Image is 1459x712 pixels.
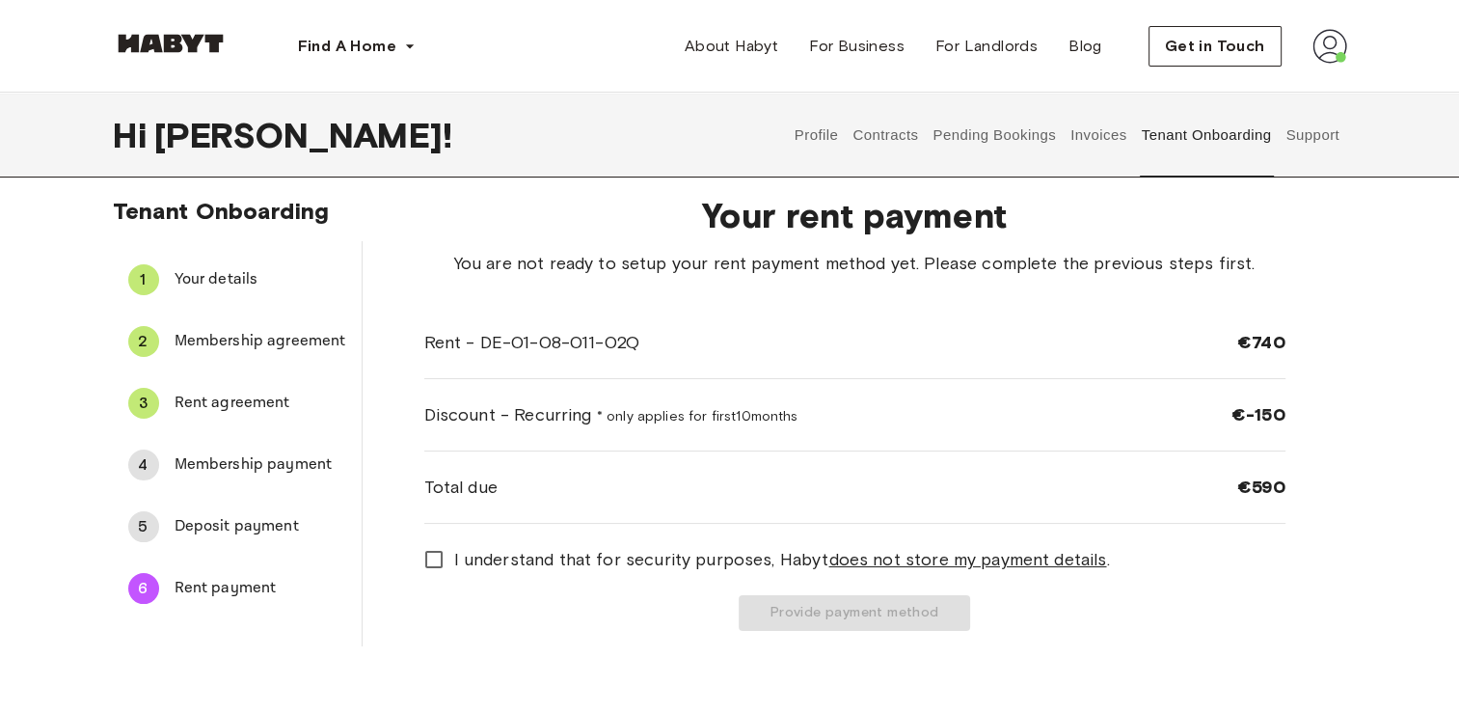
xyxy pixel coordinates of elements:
div: 3Rent agreement [113,380,362,426]
span: €740 [1237,331,1285,354]
button: Pending Bookings [931,93,1059,178]
img: avatar [1312,29,1347,64]
div: 1Your details [113,257,362,303]
span: €590 [1237,476,1285,499]
span: I understand that for security purposes, Habyt . [454,547,1110,572]
span: Your rent payment [424,195,1285,235]
span: Get in Touch [1165,35,1265,58]
a: About Habyt [669,27,794,66]
span: Hi [113,115,154,155]
span: Tenant Onboarding [113,197,330,225]
span: Rent payment [175,577,346,600]
button: Tenant Onboarding [1139,93,1274,178]
a: For Landlords [920,27,1053,66]
div: 3 [128,388,159,419]
span: Find A Home [298,35,396,58]
span: €-150 [1231,403,1285,426]
span: You are not ready to setup your rent payment method yet. Please complete the previous steps first. [424,251,1285,276]
div: 5Deposit payment [113,504,362,550]
div: 2Membership agreement [113,318,362,365]
span: Blog [1068,35,1102,58]
span: Rent agreement [175,392,346,415]
div: 4Membership payment [113,442,362,488]
div: 4 [128,450,159,480]
a: Blog [1053,27,1118,66]
div: user profile tabs [787,93,1346,178]
span: For Business [809,35,905,58]
span: * only applies for first 10 months [597,408,798,424]
span: [PERSON_NAME] ! [154,115,452,155]
u: does not store my payment details [828,549,1106,570]
div: 1 [128,264,159,295]
div: 2 [128,326,159,357]
button: Profile [792,93,841,178]
span: Membership agreement [175,330,346,353]
span: Deposit payment [175,515,346,538]
span: Membership payment [175,453,346,477]
div: 6 [128,573,159,604]
button: Contracts [851,93,921,178]
button: Get in Touch [1148,26,1282,67]
span: About Habyt [685,35,778,58]
span: Total due [424,475,498,500]
button: Invoices [1068,93,1129,178]
button: Find A Home [283,27,431,66]
img: Habyt [113,34,229,53]
a: For Business [794,27,920,66]
span: Discount - Recurring [424,402,798,427]
span: Rent - DE-01-08-011-02Q [424,330,639,355]
span: Your details [175,268,346,291]
div: 6Rent payment [113,565,362,612]
span: For Landlords [935,35,1038,58]
div: 5 [128,511,159,542]
button: Support [1283,93,1342,178]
